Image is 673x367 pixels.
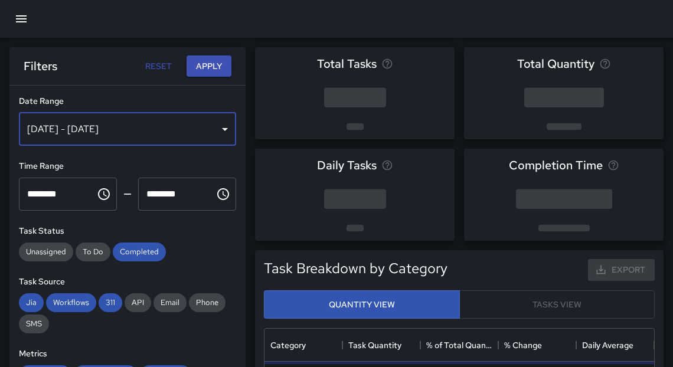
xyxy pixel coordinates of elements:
[381,58,393,70] svg: Total number of tasks in the selected period, compared to the previous period.
[19,243,73,261] div: Unassigned
[599,58,611,70] svg: Total task quantity in the selected period, compared to the previous period.
[426,329,492,362] div: % of Total Quantity
[19,160,236,173] h6: Time Range
[46,297,96,307] span: Workflows
[504,329,542,362] div: % Change
[607,159,619,171] svg: Average time taken to complete tasks in the selected period, compared to the previous period.
[19,293,44,312] div: Jia
[509,156,603,175] span: Completion Time
[99,293,122,312] div: 311
[348,329,401,362] div: Task Quantity
[381,159,393,171] svg: Average number of tasks per day in the selected period, compared to the previous period.
[517,54,594,73] span: Total Quantity
[113,243,166,261] div: Completed
[113,247,166,257] span: Completed
[139,55,177,77] button: Reset
[189,293,226,312] div: Phone
[19,225,236,238] h6: Task Status
[19,276,236,289] h6: Task Source
[19,247,73,257] span: Unassigned
[153,297,187,307] span: Email
[19,314,49,333] div: SMS
[264,329,342,362] div: Category
[189,297,226,307] span: Phone
[498,329,576,362] div: % Change
[317,54,377,73] span: Total Tasks
[125,293,151,312] div: API
[19,95,236,108] h6: Date Range
[420,329,498,362] div: % of Total Quantity
[24,57,57,76] h6: Filters
[582,329,633,362] div: Daily Average
[187,55,231,77] button: Apply
[19,319,49,329] span: SMS
[76,243,110,261] div: To Do
[211,182,235,206] button: Choose time, selected time is 11:59 PM
[92,182,116,206] button: Choose time, selected time is 12:00 AM
[317,156,377,175] span: Daily Tasks
[19,348,236,361] h6: Metrics
[264,259,447,278] h5: Task Breakdown by Category
[153,293,187,312] div: Email
[19,297,44,307] span: Jia
[99,297,122,307] span: 311
[46,293,96,312] div: Workflows
[270,329,306,362] div: Category
[342,329,420,362] div: Task Quantity
[76,247,110,257] span: To Do
[19,113,236,146] div: [DATE] - [DATE]
[576,329,654,362] div: Daily Average
[125,297,151,307] span: API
